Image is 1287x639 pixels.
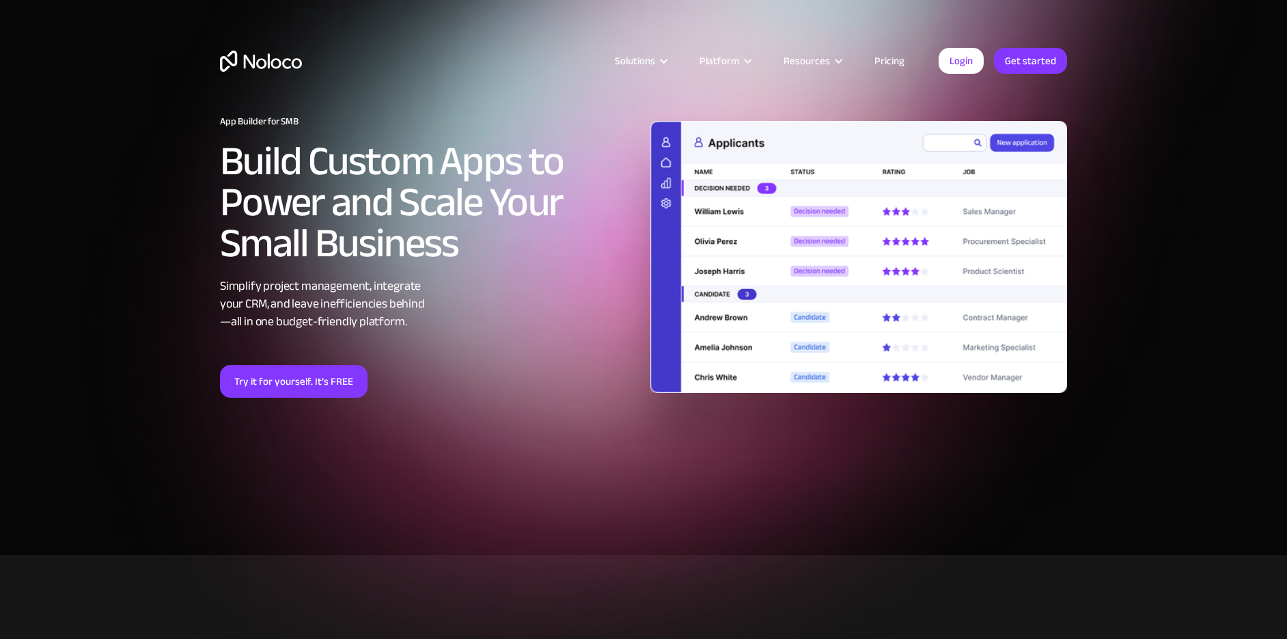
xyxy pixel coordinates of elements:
a: Try it for yourself. It’s FREE [220,365,368,398]
div: Solutions [615,52,655,70]
a: Login [939,48,984,74]
div: Resources [766,52,857,70]
a: Get started [994,48,1067,74]
div: Solutions [598,52,682,70]
div: Resources [784,52,830,70]
a: Pricing [857,52,922,70]
h2: Build Custom Apps to Power and Scale Your Small Business [220,141,637,264]
div: Platform [682,52,766,70]
a: home [220,51,302,72]
div: Simplify project management, integrate your CRM, and leave inefficiencies behind —all in one budg... [220,277,637,331]
div: Platform [700,52,739,70]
